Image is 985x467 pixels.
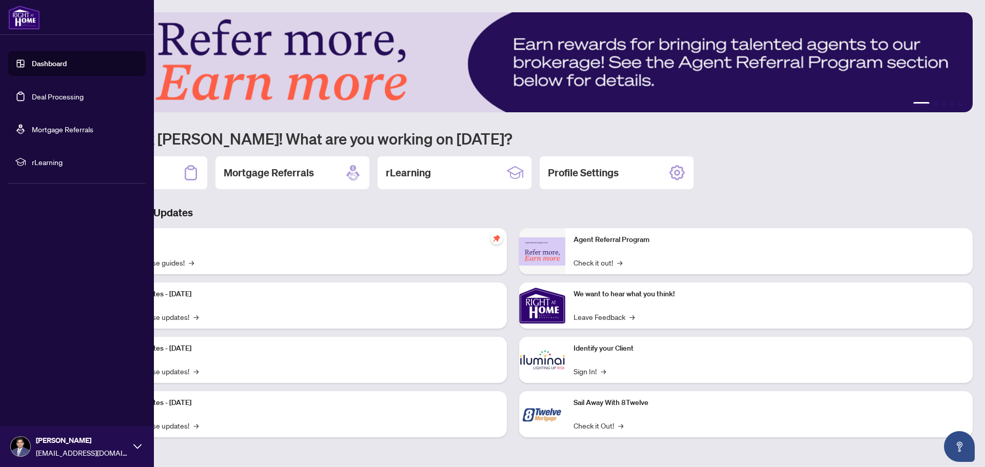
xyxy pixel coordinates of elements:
span: → [617,257,622,268]
h3: Brokerage & Industry Updates [53,206,973,220]
button: 5 [958,102,962,106]
h2: Mortgage Referrals [224,166,314,180]
img: logo [8,5,40,30]
img: We want to hear what you think! [519,282,565,329]
p: Agent Referral Program [574,234,964,246]
span: → [629,311,635,322]
a: Dashboard [32,59,67,68]
a: Check it out!→ [574,257,622,268]
img: Slide 0 [53,12,973,112]
p: Self-Help [108,234,499,246]
img: Agent Referral Program [519,237,565,266]
span: pushpin [490,232,503,245]
a: Check it Out!→ [574,420,623,431]
span: → [618,420,623,431]
span: [PERSON_NAME] [36,435,128,446]
button: Open asap [944,431,975,462]
a: Mortgage Referrals [32,125,93,134]
p: Platform Updates - [DATE] [108,397,499,409]
a: Leave Feedback→ [574,311,635,322]
span: rLearning [32,156,139,168]
span: → [193,366,199,377]
img: Sail Away With 8Twelve [519,391,565,437]
h2: rLearning [386,166,431,180]
h2: Profile Settings [548,166,619,180]
span: [EMAIL_ADDRESS][DOMAIN_NAME] [36,447,128,458]
span: → [601,366,606,377]
img: Identify your Client [519,337,565,383]
a: Sign In!→ [574,366,606,377]
img: Profile Icon [11,437,30,456]
span: → [189,257,194,268]
button: 1 [913,102,930,106]
button: 2 [934,102,938,106]
p: Platform Updates - [DATE] [108,343,499,354]
p: Platform Updates - [DATE] [108,289,499,300]
p: Identify your Client [574,343,964,354]
span: → [193,420,199,431]
button: 4 [950,102,954,106]
h1: Welcome back [PERSON_NAME]! What are you working on [DATE]? [53,129,973,148]
span: → [193,311,199,322]
p: Sail Away With 8Twelve [574,397,964,409]
button: 3 [942,102,946,106]
p: We want to hear what you think! [574,289,964,300]
a: Deal Processing [32,92,84,101]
